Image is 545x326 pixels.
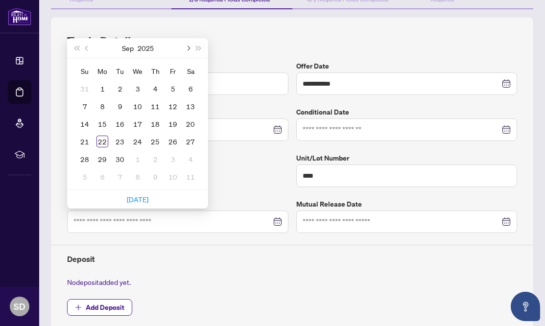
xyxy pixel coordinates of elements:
[114,118,126,130] div: 16
[127,195,148,204] a: [DATE]
[96,171,108,183] div: 6
[75,304,82,311] span: plus
[182,115,199,133] td: 2025-09-20
[182,150,199,168] td: 2025-10-04
[114,83,126,94] div: 2
[76,168,94,186] td: 2025-10-05
[114,100,126,112] div: 9
[132,136,143,147] div: 24
[76,133,94,150] td: 2025-09-21
[79,118,91,130] div: 14
[149,153,161,165] div: 2
[164,150,182,168] td: 2025-10-03
[296,199,518,210] label: Mutual Release Date
[14,300,25,313] span: SD
[129,62,146,80] th: We
[164,168,182,186] td: 2025-10-10
[79,153,91,165] div: 28
[129,133,146,150] td: 2025-09-24
[193,38,204,58] button: Next year (Control + right)
[111,115,129,133] td: 2025-09-16
[167,100,179,112] div: 12
[149,171,161,183] div: 9
[185,118,196,130] div: 20
[132,171,143,183] div: 8
[146,168,164,186] td: 2025-10-09
[71,38,82,58] button: Last year (Control + left)
[94,150,111,168] td: 2025-09-29
[185,83,196,94] div: 6
[111,150,129,168] td: 2025-09-30
[164,80,182,97] td: 2025-09-05
[129,168,146,186] td: 2025-10-08
[296,107,518,117] label: Conditional Date
[122,38,134,58] button: Choose a month
[182,62,199,80] th: Sa
[67,278,131,286] span: No deposit added yet.
[182,80,199,97] td: 2025-09-06
[82,38,93,58] button: Previous month (PageUp)
[129,150,146,168] td: 2025-10-01
[132,153,143,165] div: 1
[296,153,518,163] label: Unit/Lot Number
[111,133,129,150] td: 2025-09-23
[94,80,111,97] td: 2025-09-01
[146,133,164,150] td: 2025-09-25
[67,33,517,49] h2: Trade Details
[132,83,143,94] div: 3
[86,300,124,315] span: Add Deposit
[132,118,143,130] div: 17
[149,118,161,130] div: 18
[164,133,182,150] td: 2025-09-26
[67,253,517,265] h4: Deposit
[114,153,126,165] div: 30
[149,136,161,147] div: 25
[185,136,196,147] div: 27
[167,153,179,165] div: 3
[146,62,164,80] th: Th
[511,292,540,321] button: Open asap
[96,136,108,147] div: 22
[167,171,179,183] div: 10
[76,80,94,97] td: 2025-08-31
[79,100,91,112] div: 7
[129,80,146,97] td: 2025-09-03
[79,136,91,147] div: 21
[94,133,111,150] td: 2025-09-22
[129,97,146,115] td: 2025-09-10
[146,80,164,97] td: 2025-09-04
[111,97,129,115] td: 2025-09-09
[185,100,196,112] div: 13
[132,100,143,112] div: 10
[167,83,179,94] div: 5
[146,150,164,168] td: 2025-10-02
[94,168,111,186] td: 2025-10-06
[76,62,94,80] th: Su
[296,61,518,71] label: Offer Date
[185,153,196,165] div: 4
[182,133,199,150] td: 2025-09-27
[76,97,94,115] td: 2025-09-07
[111,168,129,186] td: 2025-10-07
[129,115,146,133] td: 2025-09-17
[146,115,164,133] td: 2025-09-18
[149,83,161,94] div: 4
[79,171,91,183] div: 5
[114,136,126,147] div: 23
[182,168,199,186] td: 2025-10-11
[67,299,132,316] button: Add Deposit
[94,115,111,133] td: 2025-09-15
[96,83,108,94] div: 1
[146,97,164,115] td: 2025-09-11
[167,118,179,130] div: 19
[76,115,94,133] td: 2025-09-14
[185,171,196,183] div: 11
[79,83,91,94] div: 31
[164,62,182,80] th: Fr
[182,38,193,58] button: Next month (PageDown)
[111,62,129,80] th: Tu
[164,115,182,133] td: 2025-09-19
[76,150,94,168] td: 2025-09-28
[149,100,161,112] div: 11
[94,62,111,80] th: Mo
